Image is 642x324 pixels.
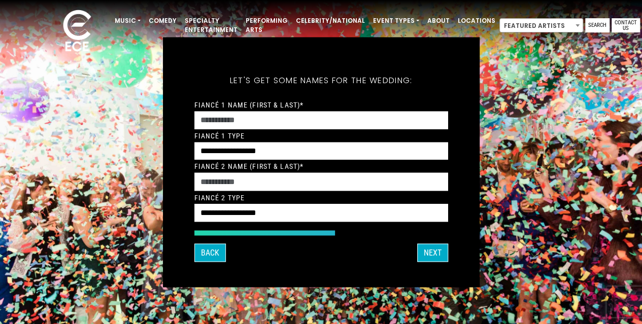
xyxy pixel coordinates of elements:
a: Celebrity/National [292,12,369,29]
a: Music [111,12,145,29]
a: Event Types [369,12,423,29]
label: Fiancé 2 Type [194,193,245,202]
img: ece_new_logo_whitev2-1.png [52,7,103,56]
a: Performing Arts [242,12,292,39]
a: Contact Us [612,18,640,32]
label: Fiancé 1 Name (First & Last)* [194,100,303,110]
a: Specialty Entertainment [181,12,242,39]
a: About [423,12,454,29]
button: Back [194,243,226,262]
button: Next [417,243,448,262]
a: Search [585,18,610,32]
label: Fiancé 1 Type [194,131,245,140]
label: Fiancé 2 Name (First & Last)* [194,162,303,171]
a: Locations [454,12,499,29]
h5: Let's get some names for the wedding: [194,62,448,99]
span: Featured Artists [500,19,583,33]
a: Comedy [145,12,181,29]
span: Featured Artists [499,18,583,32]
